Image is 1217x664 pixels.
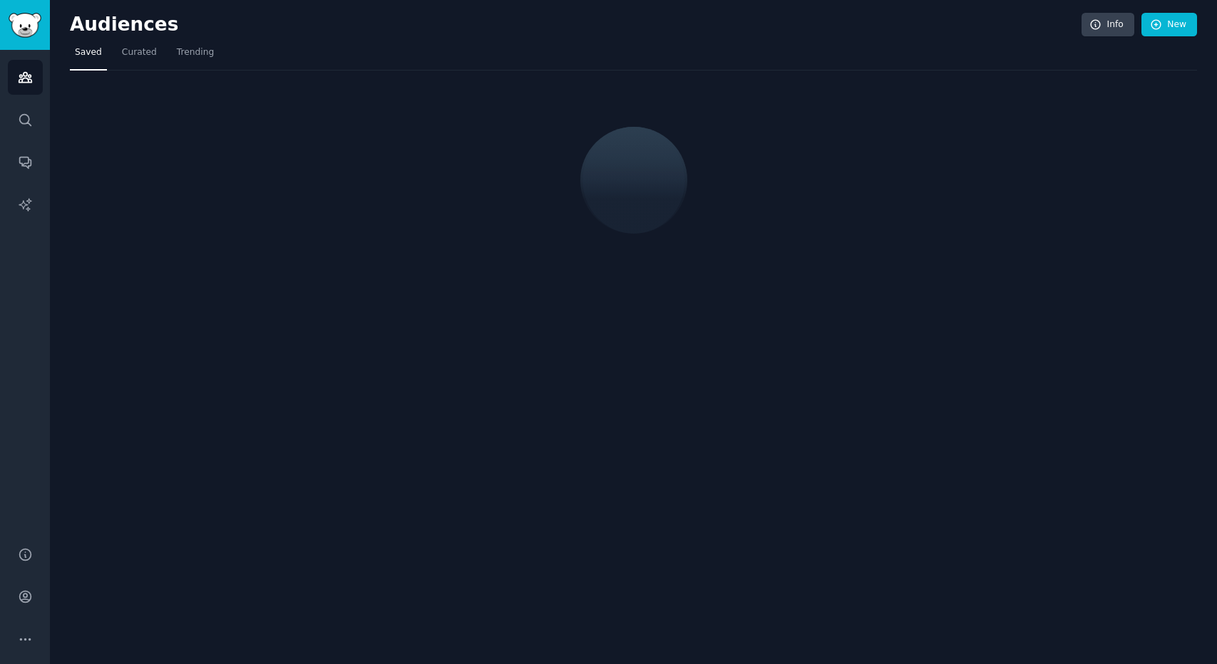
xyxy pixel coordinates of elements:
[117,41,162,71] a: Curated
[177,46,214,59] span: Trending
[70,14,1082,36] h2: Audiences
[1141,13,1197,37] a: New
[122,46,157,59] span: Curated
[75,46,102,59] span: Saved
[9,13,41,38] img: GummySearch logo
[172,41,219,71] a: Trending
[1082,13,1134,37] a: Info
[70,41,107,71] a: Saved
